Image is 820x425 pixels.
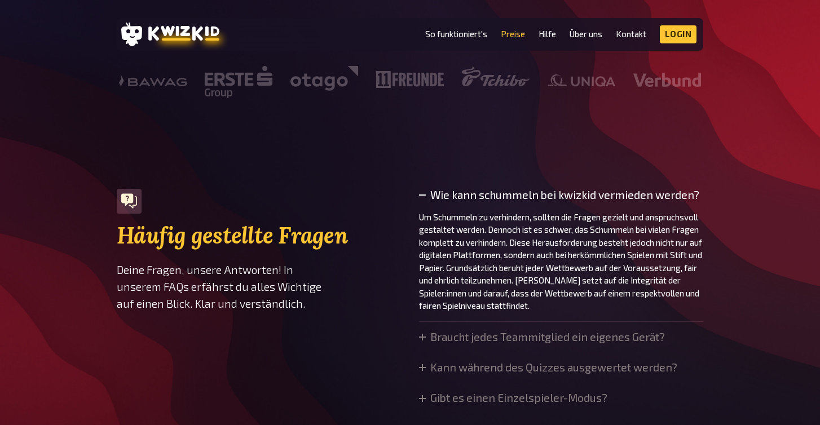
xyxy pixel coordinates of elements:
h2: Häufig gestellte Fragen [117,223,401,249]
a: So funktioniert's [425,29,487,39]
p: Deine Fragen, unsere Antworten! In unserem FAQs erfährst du alles Wichtige auf einen Blick. Klar ... [117,262,401,312]
summary: Braucht jedes Teammitglied ein eigenes Gerät? [419,331,665,343]
a: Kontakt [616,29,646,39]
p: Um Schummeln zu verhindern, sollten die Fragen gezielt und anspruchsvoll gestaltet werden. Dennoc... [419,211,703,312]
summary: Gibt es einen Einzelspieler-Modus? [419,392,607,404]
a: Login [660,25,697,43]
a: Über uns [570,29,602,39]
a: Hilfe [539,29,556,39]
a: Preise [501,29,525,39]
summary: Wie kann schummeln bei kwizkid vermieden werden? [419,189,703,201]
summary: Kann während des Quizzes ausgewertet werden? [419,361,677,374]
